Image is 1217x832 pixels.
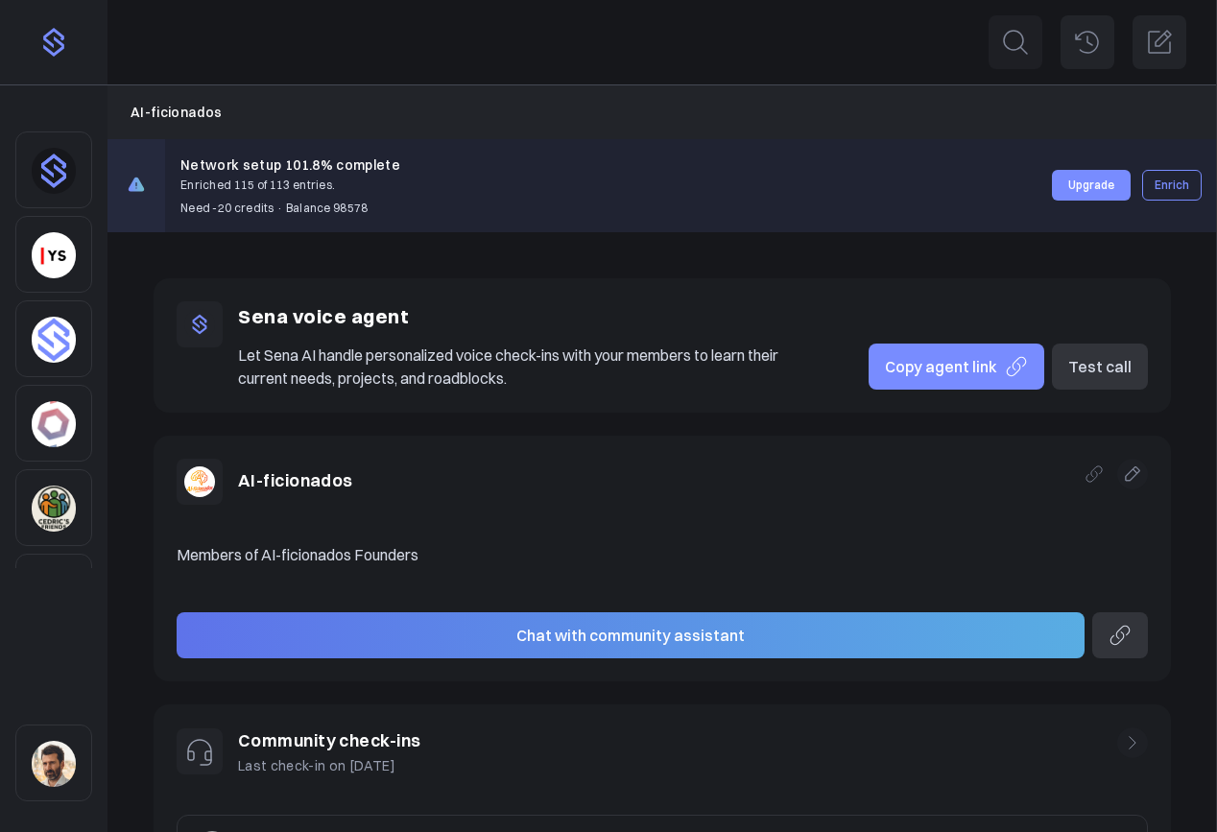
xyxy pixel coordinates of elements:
[869,344,1044,390] button: Copy agent link
[32,317,76,363] img: 4sptar4mobdn0q43dsu7jy32kx6j
[177,612,1085,658] button: Chat with community assistant
[32,148,76,194] img: dhnou9yomun9587rl8johsq6w6vr
[131,102,1194,123] nav: Breadcrumb
[238,467,353,495] h1: AI-ficionados
[1052,344,1148,390] button: Test call
[238,755,421,776] p: Last check-in on [DATE]
[32,232,76,278] img: yorkseed.co
[32,741,76,787] img: sqr4epb0z8e5jm577i6jxqftq3ng
[177,543,1148,566] p: Members of AI-ficionados Founders
[180,155,400,176] h3: Network setup 101.8% complete
[32,486,76,532] img: 3pj2efuqyeig3cua8agrd6atck9r
[184,466,215,497] img: 2jp1kfh9ib76c04m8niqu4f45e0u
[32,401,76,447] img: 4hc3xb4og75h35779zhp6duy5ffo
[180,176,400,194] p: Enriched 115 of 113 entries.
[238,727,421,755] h1: Community check-ins
[38,27,69,58] img: purple-logo-f4f985042447f6d3a21d9d2f6d8e0030207d587b440d52f708815e5968048218.png
[131,102,223,123] a: AI-ficionados
[238,344,830,390] p: Let Sena AI handle personalized voice check-ins with your members to learn their current needs, p...
[1052,170,1131,201] button: Upgrade
[1142,170,1202,201] button: Enrich
[885,355,997,378] span: Copy agent link
[238,301,830,332] p: Sena voice agent
[180,199,400,217] p: Need -20 credits · Balance 98578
